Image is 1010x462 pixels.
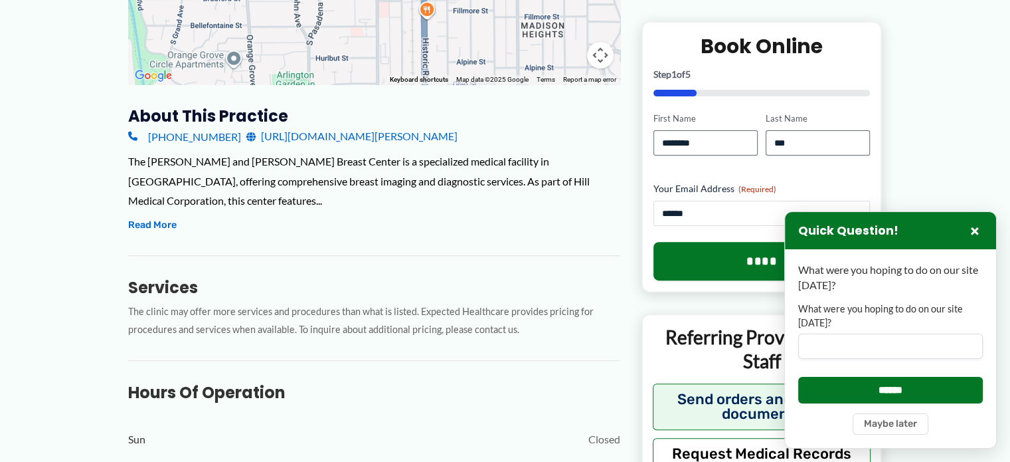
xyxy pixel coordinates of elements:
span: (Required) [738,184,776,194]
label: Last Name [766,112,870,125]
h3: Hours of Operation [128,382,620,403]
h2: Book Online [653,33,871,59]
div: The [PERSON_NAME] and [PERSON_NAME] Breast Center is a specialized medical facility in [GEOGRAPHI... [128,152,620,211]
button: Keyboard shortcuts [390,75,448,84]
h3: Services [128,277,620,298]
a: Open this area in Google Maps (opens a new window) [131,67,175,84]
span: Sun [128,429,145,449]
p: Step of [653,70,871,79]
p: What were you hoping to do on our site [DATE]? [798,263,983,292]
p: The clinic may offer more services and procedures than what is listed. Expected Healthcare provid... [128,303,620,339]
a: [PHONE_NUMBER] [128,126,241,146]
a: Report a map error [563,76,616,83]
a: [URL][DOMAIN_NAME][PERSON_NAME] [246,126,458,146]
img: Google [131,67,175,84]
span: Closed [588,429,620,449]
h3: About this practice [128,106,620,126]
button: Read More [128,217,177,233]
a: Terms (opens in new tab) [537,76,555,83]
label: First Name [653,112,758,125]
button: Send orders and clinical documents [653,383,871,429]
span: 1 [671,68,677,80]
button: Close [967,223,983,239]
h3: Quick Question! [798,223,898,239]
button: Map camera controls [587,42,614,68]
button: Maybe later [853,413,928,435]
p: Referring Providers and Staff [653,325,871,374]
label: What were you hoping to do on our site [DATE]? [798,302,983,330]
span: Map data ©2025 Google [456,76,529,83]
label: Your Email Address [653,182,871,195]
span: 5 [685,68,691,80]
